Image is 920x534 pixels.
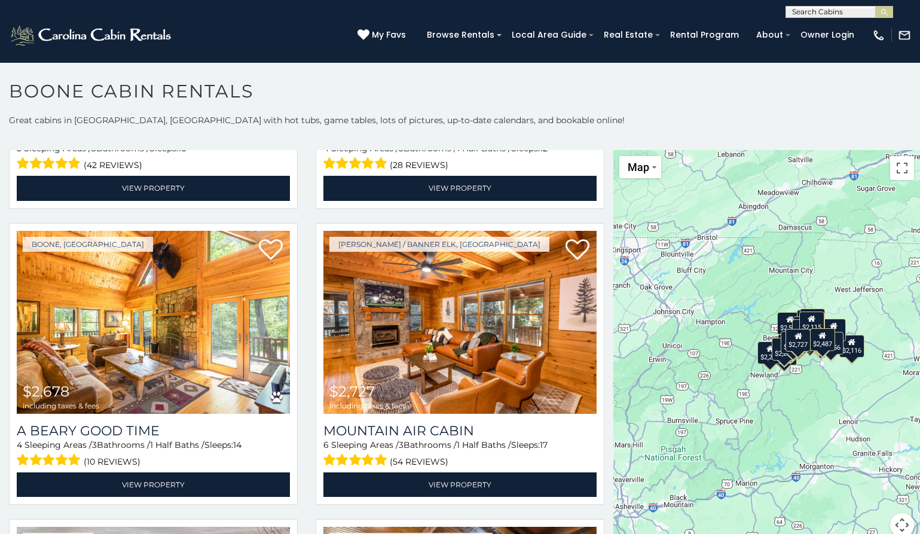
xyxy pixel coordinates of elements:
span: 3 [399,440,404,450]
a: Add to favorites [259,238,283,263]
span: 6 [323,440,329,450]
div: $2,264 [772,337,797,360]
span: (28 reviews) [390,157,448,173]
div: Sleeping Areas / Bathrooms / Sleeps: [17,142,290,173]
span: $2,678 [23,383,69,400]
div: $2,523 [781,331,806,353]
img: Mountain Air Cabin [323,231,597,414]
a: A Beary Good Time [17,423,290,439]
a: A Beary Good Time $2,678 including taxes & fees [17,231,290,414]
img: phone-regular-white.png [872,29,885,42]
a: View Property [17,176,290,200]
a: View Property [323,176,597,200]
div: $1,856 [818,332,843,355]
div: $2,487 [810,328,835,350]
a: Real Estate [598,26,659,44]
a: Browse Rentals [421,26,500,44]
div: $2,115 [799,312,824,334]
span: (10 reviews) [84,454,140,469]
a: Mountain Air Cabin [323,423,597,439]
span: 1 Half Baths / [150,440,204,450]
span: including taxes & fees [23,402,99,410]
div: Sleeping Areas / Bathrooms / Sleeps: [323,439,597,469]
a: View Property [17,472,290,497]
button: Toggle fullscreen view [890,156,914,180]
a: Mountain Air Cabin $2,727 including taxes & fees [323,231,597,414]
a: About [750,26,789,44]
img: A Beary Good Time [17,231,290,414]
a: View Property [323,472,597,497]
img: mail-regular-white.png [898,29,911,42]
div: $1,974 [772,343,797,365]
a: Boone, [GEOGRAPHIC_DATA] [23,237,153,252]
span: 1 Half Baths / [457,440,511,450]
span: (54 reviews) [390,454,448,469]
img: White-1-2.png [9,23,175,47]
div: Sleeping Areas / Bathrooms / Sleeps: [17,439,290,469]
span: (42 reviews) [84,157,142,173]
a: Local Area Guide [506,26,592,44]
a: Owner Login [794,26,860,44]
a: [PERSON_NAME] / Banner Elk, [GEOGRAPHIC_DATA] [329,237,549,252]
span: Map [628,161,649,173]
div: $2,116 [839,335,864,358]
span: 14 [233,440,242,450]
div: Sleeping Areas / Bathrooms / Sleeps: [323,142,597,173]
a: Add to favorites [566,238,589,263]
div: $2,081 [791,326,817,349]
span: 3 [92,440,97,450]
div: $2,500 [778,312,803,334]
span: 4 [17,440,22,450]
span: 17 [540,440,548,450]
span: including taxes & fees [329,402,406,410]
div: $2,727 [786,329,811,352]
div: $2,287 [800,309,826,331]
a: My Favs [357,29,409,42]
a: Rental Program [664,26,745,44]
div: $2,267 [758,341,783,364]
span: My Favs [372,29,406,41]
div: $1,689 [821,318,846,341]
span: $2,727 [329,383,375,400]
button: Change map style [619,156,661,178]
